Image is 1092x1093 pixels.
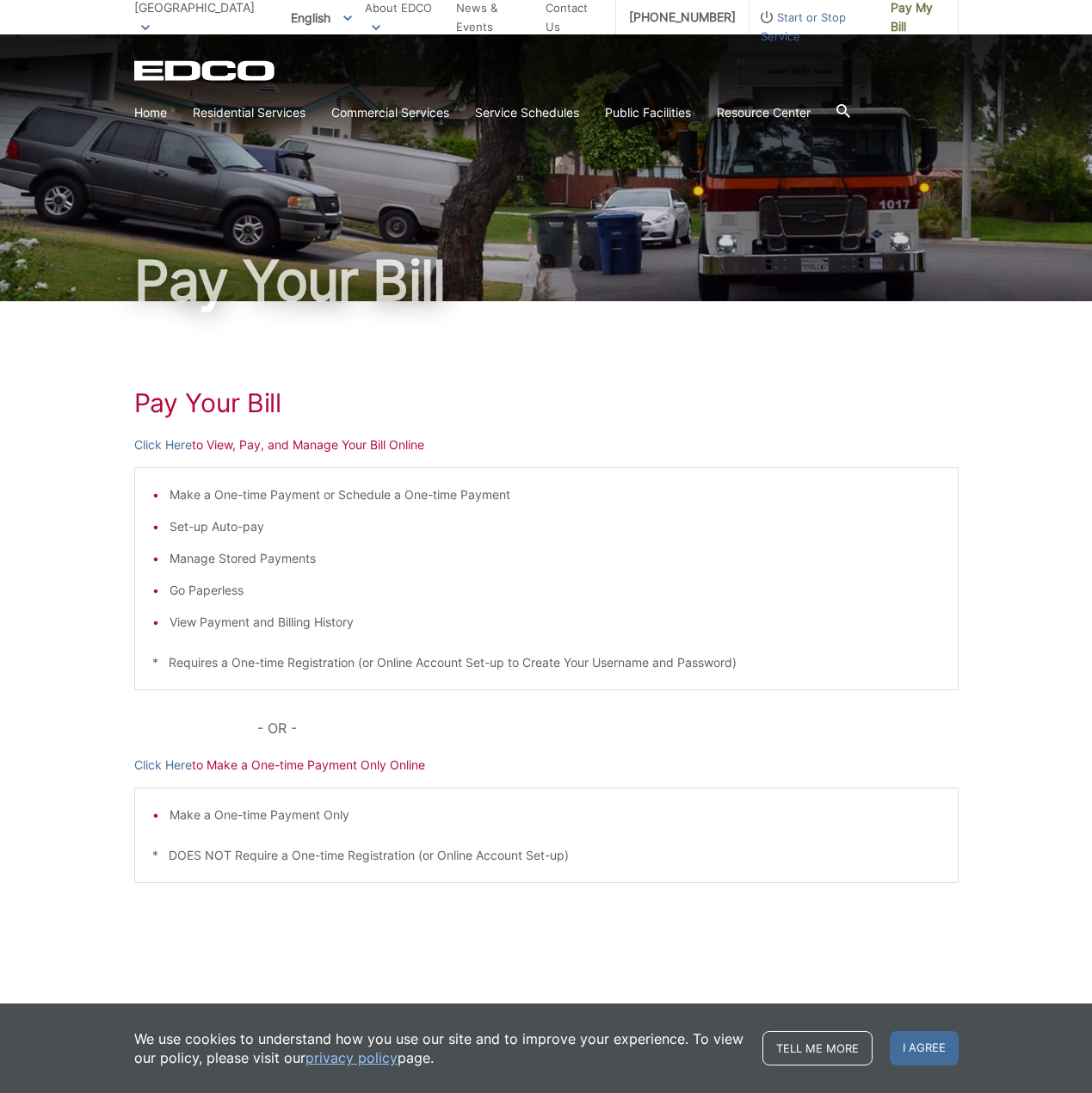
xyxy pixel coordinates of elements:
[152,846,941,865] p: * DOES NOT Require a One-time Registration (or Online Account Set-up)
[605,103,691,122] a: Public Facilities
[762,1031,873,1065] a: Tell me more
[134,1029,745,1067] p: We use cookies to understand how you use our site and to improve your experience. To view our pol...
[134,756,959,775] p: to Make a One-time Payment Only Online
[170,485,941,504] li: Make a One-time Payment or Schedule a One-time Payment
[331,103,449,122] a: Commercial Services
[170,806,941,824] li: Make a One-time Payment Only
[305,1048,398,1067] a: privacy policy
[134,435,959,454] p: to View, Pay, and Manage Your Bill Online
[170,549,941,568] li: Manage Stored Payments
[134,387,959,418] h1: Pay Your Bill
[134,435,192,454] a: Click Here
[134,60,277,81] a: EDCD logo. Return to the homepage.
[170,613,941,632] li: View Payment and Billing History
[257,716,958,740] p: - OR -
[193,103,305,122] a: Residential Services
[717,103,811,122] a: Resource Center
[890,1031,959,1065] span: I agree
[170,517,941,536] li: Set-up Auto-pay
[278,3,365,32] span: English
[134,253,959,308] h1: Pay Your Bill
[170,581,941,600] li: Go Paperless
[134,103,167,122] a: Home
[475,103,579,122] a: Service Schedules
[134,756,192,775] a: Click Here
[152,653,941,672] p: * Requires a One-time Registration (or Online Account Set-up to Create Your Username and Password)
